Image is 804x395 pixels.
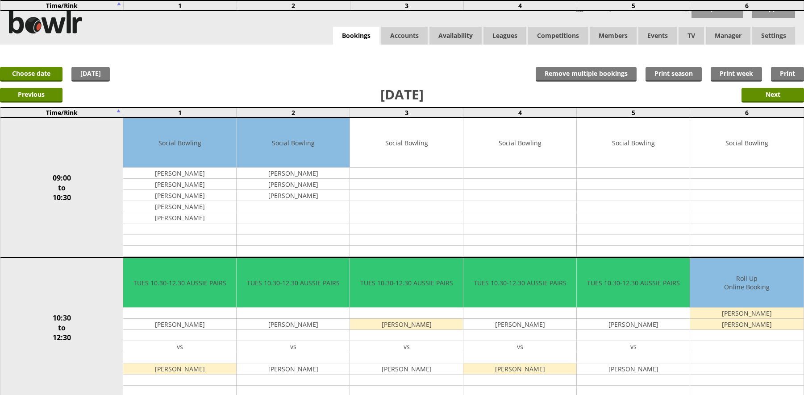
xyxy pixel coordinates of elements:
td: [PERSON_NAME] [123,319,236,330]
td: [PERSON_NAME] [237,168,350,179]
td: Social Bowling [350,118,463,168]
input: Remove multiple bookings [536,67,637,82]
td: TUES 10.30-12.30 AUSSIE PAIRS [577,258,690,308]
span: Settings [752,27,795,45]
td: Time/Rink [0,0,123,11]
td: Social Bowling [237,118,350,168]
td: 4 [463,0,577,11]
a: Competitions [528,27,588,45]
td: [PERSON_NAME] [123,212,236,223]
a: Bookings [333,27,379,45]
td: vs [350,341,463,352]
td: Social Bowling [463,118,576,168]
td: Time/Rink [0,107,123,118]
td: vs [577,341,690,352]
a: Print [771,67,804,82]
td: 6 [690,107,804,118]
td: Social Bowling [123,118,236,168]
a: Print week [711,67,762,82]
td: [PERSON_NAME] [690,308,803,319]
td: [PERSON_NAME] [237,363,350,374]
td: [PERSON_NAME] [123,201,236,212]
span: Manager [706,27,750,45]
td: TUES 10.30-12.30 AUSSIE PAIRS [237,258,350,308]
a: Availability [429,27,482,45]
td: 3 [350,0,463,11]
a: Leagues [483,27,526,45]
td: vs [237,341,350,352]
td: [PERSON_NAME] [237,319,350,330]
td: vs [123,341,236,352]
td: Roll Up Online Booking [690,258,803,308]
span: Accounts [381,27,428,45]
td: 1 [123,107,237,118]
a: Events [638,27,677,45]
td: [PERSON_NAME] [577,319,690,330]
span: Members [590,27,637,45]
td: TUES 10.30-12.30 AUSSIE PAIRS [463,258,576,308]
td: [PERSON_NAME] [123,363,236,374]
td: [PERSON_NAME] [463,363,576,374]
td: [PERSON_NAME] [237,179,350,190]
a: Print season [646,67,702,82]
td: 3 [350,107,463,118]
td: 09:00 to 10:30 [0,118,123,258]
td: Social Bowling [577,118,690,168]
span: TV [679,27,704,45]
td: 4 [463,107,577,118]
td: [PERSON_NAME] [123,190,236,201]
td: [PERSON_NAME] [350,319,463,330]
td: 2 [237,0,350,11]
td: Social Bowling [690,118,803,168]
td: TUES 10.30-12.30 AUSSIE PAIRS [350,258,463,308]
td: 2 [237,107,350,118]
td: [PERSON_NAME] [123,168,236,179]
td: 5 [577,0,690,11]
td: [PERSON_NAME] [577,363,690,374]
td: [PERSON_NAME] [123,179,236,190]
td: 6 [690,0,804,11]
td: 5 [577,107,690,118]
a: [DATE] [71,67,110,82]
td: [PERSON_NAME] [690,319,803,330]
td: vs [463,341,576,352]
td: [PERSON_NAME] [463,319,576,330]
td: 1 [123,0,237,11]
input: Next [742,88,804,103]
td: [PERSON_NAME] [350,363,463,374]
td: TUES 10.30-12.30 AUSSIE PAIRS [123,258,236,308]
td: [PERSON_NAME] [237,190,350,201]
